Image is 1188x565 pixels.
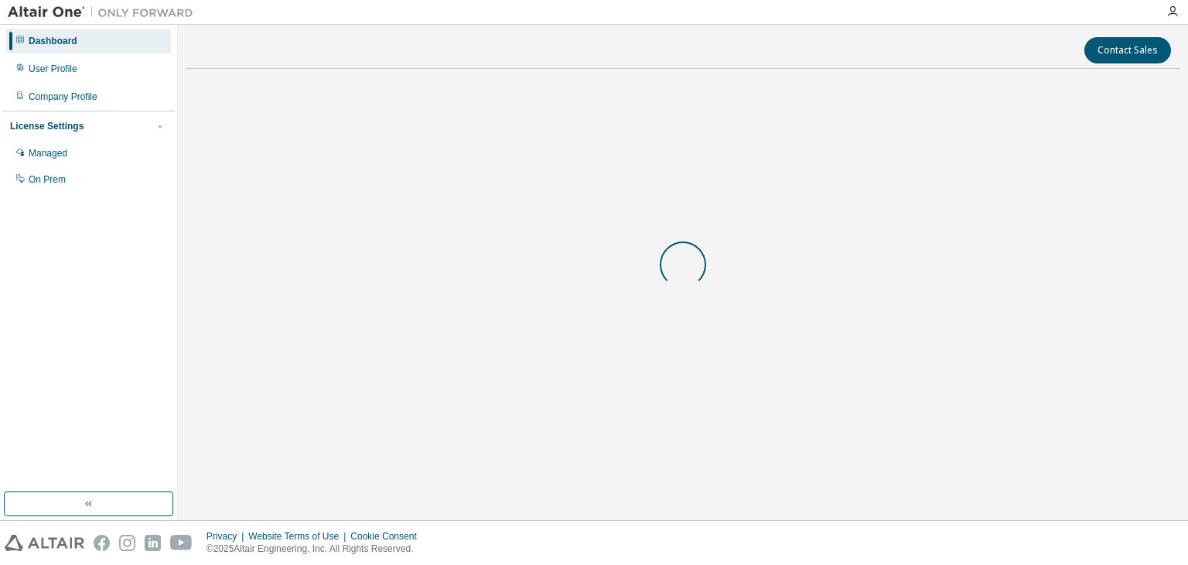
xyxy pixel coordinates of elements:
[350,530,425,543] div: Cookie Consent
[29,35,77,47] div: Dashboard
[29,91,97,103] div: Company Profile
[119,535,135,551] img: instagram.svg
[94,535,110,551] img: facebook.svg
[8,5,201,20] img: Altair One
[29,63,77,75] div: User Profile
[207,543,426,556] p: © 2025 Altair Engineering, Inc. All Rights Reserved.
[29,147,67,159] div: Managed
[207,530,248,543] div: Privacy
[248,530,350,543] div: Website Terms of Use
[10,120,84,132] div: License Settings
[170,535,193,551] img: youtube.svg
[29,173,66,186] div: On Prem
[1084,37,1171,63] button: Contact Sales
[145,535,161,551] img: linkedin.svg
[5,535,84,551] img: altair_logo.svg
